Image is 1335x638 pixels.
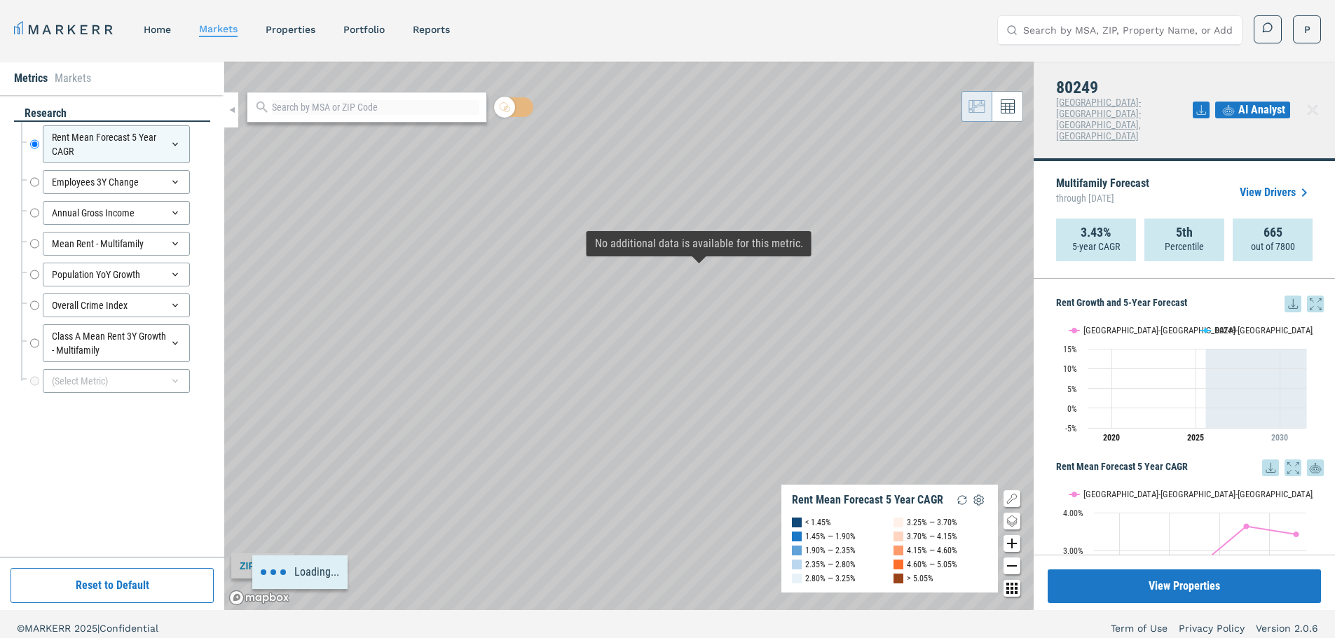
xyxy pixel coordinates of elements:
[1056,189,1149,207] span: through [DATE]
[413,24,450,35] a: reports
[907,557,957,571] div: 4.60% — 5.05%
[43,369,190,393] div: (Select Metric)
[1111,621,1168,635] a: Term of Use
[805,557,856,571] div: 2.35% — 2.80%
[907,571,933,585] div: > 5.05%
[1056,312,1324,452] div: Rent Growth and 5-Year Forecast. Highcharts interactive chart.
[1081,226,1111,240] strong: 3.43%
[43,125,190,163] div: Rent Mean Forecast 5 Year CAGR
[100,623,158,634] span: Confidential
[1004,557,1020,574] button: Zoom out map button
[1165,240,1204,254] p: Percentile
[1304,22,1310,36] span: P
[1067,384,1077,394] text: 5%
[25,623,74,634] span: MARKERR
[954,492,971,508] img: Reload Legend
[1271,433,1288,443] tspan: 2030
[1063,546,1083,556] text: 3.00%
[971,492,987,508] img: Settings
[792,493,943,507] div: Rent Mean Forecast 5 Year CAGR
[1103,433,1120,443] tspan: 2020
[1244,523,1250,529] path: Saturday, 14 Jul, 19:00, 3.64. Denver-Aurora-Lakewood, CO.
[199,23,238,34] a: markets
[1056,178,1149,207] p: Multifamily Forecast
[1072,240,1120,254] p: 5-year CAGR
[1004,535,1020,552] button: Zoom in map button
[343,24,385,35] a: Portfolio
[144,24,171,35] a: home
[907,515,957,529] div: 3.25% — 3.70%
[11,568,214,603] button: Reset to Default
[43,263,190,286] div: Population YoY Growth
[1179,621,1245,635] a: Privacy Policy
[805,515,831,529] div: < 1.45%
[1004,580,1020,597] button: Other options map button
[1063,345,1077,354] text: 15%
[14,70,48,87] li: Metrics
[43,293,190,317] div: Overall Crime Index
[1056,459,1324,476] h5: Rent Mean Forecast 5 Year CAGR
[1240,184,1313,201] a: View Drivers
[1023,16,1233,44] input: Search by MSA, ZIP, Property Name, or Address
[228,590,290,606] a: Mapbox logo
[1004,513,1020,529] button: Change style map button
[1056,312,1313,452] svg: Interactive chart
[1256,621,1318,635] a: Version 2.0.6
[1056,296,1324,312] h5: Rent Growth and 5-Year Forecast
[1063,364,1077,374] text: 10%
[252,555,348,589] div: Loading...
[805,543,856,557] div: 1.90% — 2.35%
[1293,15,1321,43] button: P
[1063,508,1083,518] text: 4.00%
[74,623,100,634] span: 2025 |
[17,623,25,634] span: ©
[1187,433,1204,443] tspan: 2025
[805,571,856,585] div: 2.80% — 3.25%
[1067,404,1077,414] text: 0%
[1215,102,1290,118] button: AI Analyst
[1056,97,1141,141] span: [GEOGRAPHIC_DATA]-[GEOGRAPHIC_DATA]-[GEOGRAPHIC_DATA], [GEOGRAPHIC_DATA]
[43,170,190,194] div: Employees 3Y Change
[14,20,116,39] a: MARKERR
[907,543,957,557] div: 4.15% — 4.60%
[43,232,190,256] div: Mean Rent - Multifamily
[1069,325,1186,335] button: Show Denver-Aurora-Lakewood, CO
[1264,226,1282,240] strong: 665
[1238,102,1285,118] span: AI Analyst
[43,201,190,225] div: Annual Gross Income
[43,324,190,362] div: Class A Mean Rent 3Y Growth - Multifamily
[1294,532,1299,537] path: Sunday, 14 Jul, 19:00, 3.43. Denver-Aurora-Lakewood, CO.
[266,24,315,35] a: properties
[55,70,91,87] li: Markets
[1201,325,1238,335] button: Show 80249
[14,106,210,122] div: research
[1056,78,1193,97] h4: 80249
[1004,490,1020,507] button: Show/Hide Legend Map Button
[1069,489,1186,499] button: Show Denver-Aurora-Lakewood, CO
[1065,424,1077,434] text: -5%
[805,529,856,543] div: 1.45% — 1.90%
[1176,226,1193,240] strong: 5th
[272,100,479,115] input: Search by MSA or ZIP Code
[1251,240,1295,254] p: out of 7800
[907,529,957,543] div: 3.70% — 4.15%
[1048,569,1321,603] button: View Properties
